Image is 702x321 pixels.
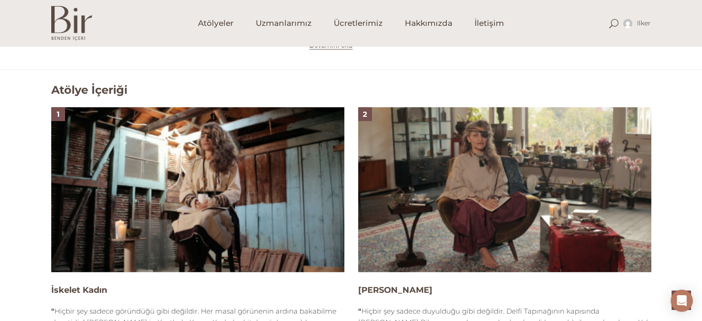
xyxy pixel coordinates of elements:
strong: " [51,307,54,315]
span: Atölyeler [198,18,234,29]
h2: Atölye İçeriği [51,84,127,97]
span: Hakkımızda [405,18,452,29]
h4: [PERSON_NAME] [358,285,651,296]
span: Ücretlerimiz [334,18,383,29]
h4: İskelet Kadın [51,285,344,296]
span: Uzmanlarımız [256,18,312,29]
span: İletişim [474,18,504,29]
span: 1 [57,110,60,119]
span: ilker [636,19,651,27]
strong: " [358,307,361,315]
span: 2 [363,110,367,119]
div: Open Intercom Messenger [671,290,693,312]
